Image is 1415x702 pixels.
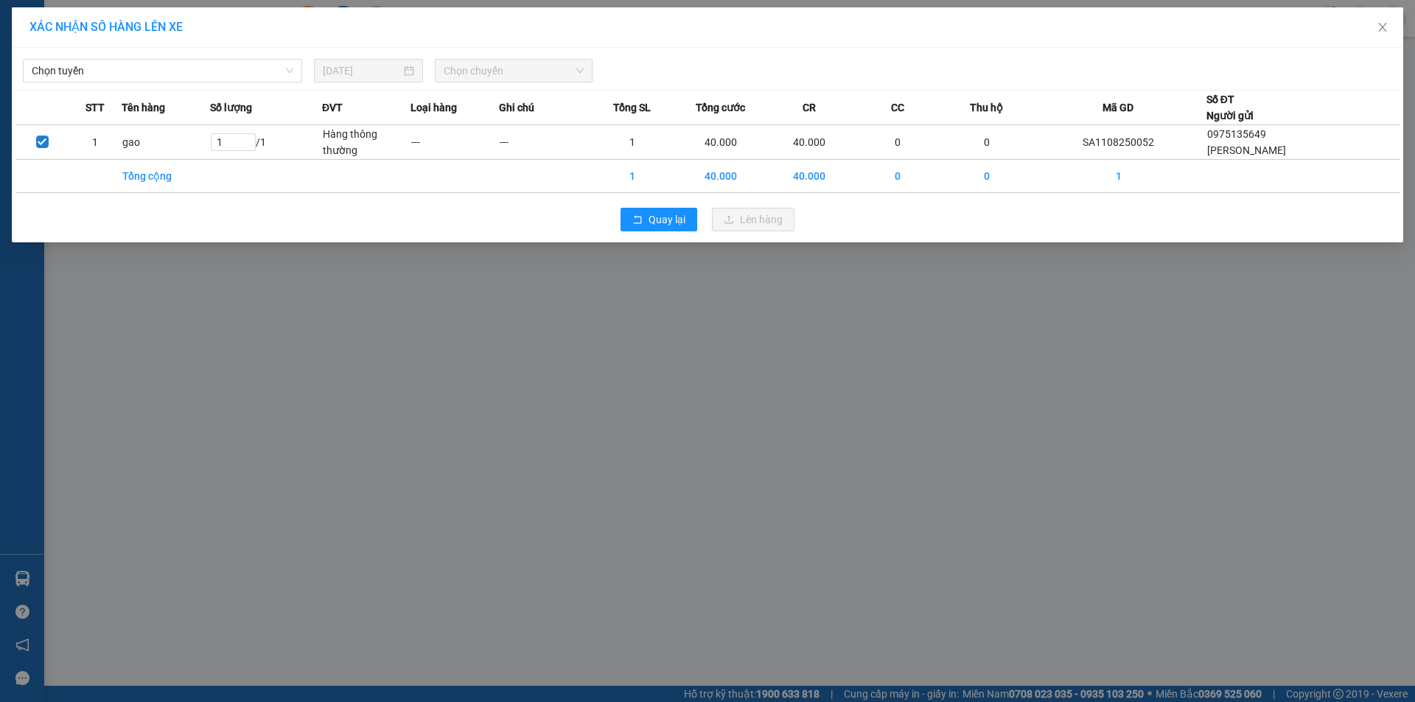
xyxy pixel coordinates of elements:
[322,125,410,160] td: Hàng thông thường
[122,125,210,160] td: gao
[803,99,816,116] span: CR
[85,99,105,116] span: STT
[323,63,401,79] input: 11/08/2025
[632,214,643,226] span: rollback
[444,60,584,82] span: Chọn chuyến
[970,99,1003,116] span: Thu hộ
[677,160,765,193] td: 40.000
[243,142,252,151] span: down
[410,125,499,160] td: ---
[1031,160,1206,193] td: 1
[410,99,457,116] span: Loại hàng
[499,99,534,116] span: Ghi chú
[29,20,183,34] span: XÁC NHẬN SỐ HÀNG LÊN XE
[942,160,1030,193] td: 0
[1031,125,1206,160] td: SA1108250052
[765,125,853,160] td: 40.000
[122,99,165,116] span: Tên hàng
[649,211,685,228] span: Quay lại
[499,125,587,160] td: ---
[696,99,745,116] span: Tổng cước
[588,160,677,193] td: 1
[942,125,1030,160] td: 0
[210,125,321,160] td: / 1
[891,99,904,116] span: CC
[765,160,853,193] td: 40.000
[210,99,252,116] span: Số lượng
[853,125,942,160] td: 0
[712,208,794,231] button: uploadLên hàng
[853,160,942,193] td: 0
[1377,21,1388,33] span: close
[1207,144,1286,156] span: [PERSON_NAME]
[1207,128,1266,140] span: 0975135649
[1103,99,1133,116] span: Mã GD
[1206,91,1254,124] div: Số ĐT Người gửi
[239,134,255,142] span: Increase Value
[613,99,651,116] span: Tổng SL
[621,208,697,231] button: rollbackQuay lại
[1362,7,1403,49] button: Close
[69,125,122,160] td: 1
[677,125,765,160] td: 40.000
[588,125,677,160] td: 1
[122,160,210,193] td: Tổng cộng
[322,99,343,116] span: ĐVT
[32,60,293,82] span: Chọn tuyến
[243,135,252,144] span: up
[239,142,255,150] span: Decrease Value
